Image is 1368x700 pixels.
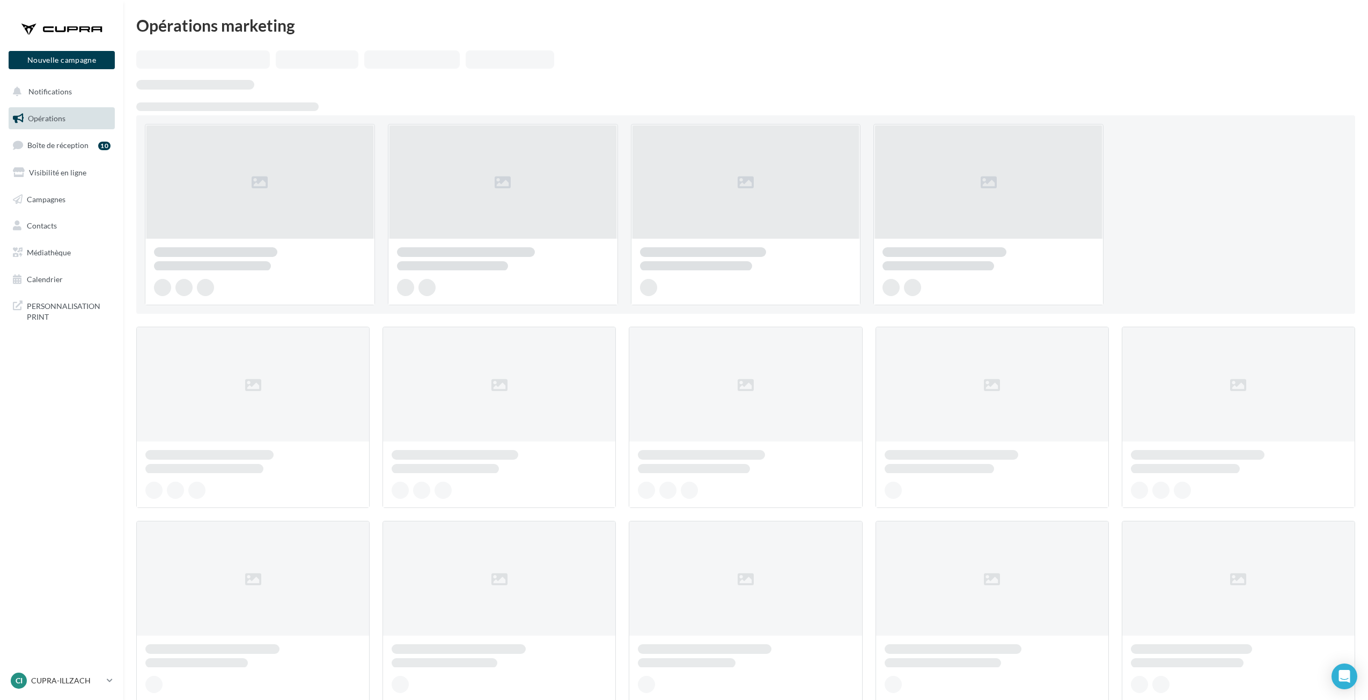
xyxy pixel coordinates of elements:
span: Contacts [27,221,57,230]
span: Boîte de réception [27,141,89,150]
a: Boîte de réception10 [6,134,117,157]
span: CI [16,675,23,686]
span: PERSONNALISATION PRINT [27,299,111,322]
span: Opérations [28,114,65,123]
span: Visibilité en ligne [29,168,86,177]
div: 10 [98,142,111,150]
span: Calendrier [27,275,63,284]
a: Contacts [6,215,117,237]
div: Opérations marketing [136,17,1355,33]
a: Visibilité en ligne [6,161,117,184]
a: PERSONNALISATION PRINT [6,294,117,326]
span: Campagnes [27,194,65,203]
span: Notifications [28,87,72,96]
p: CUPRA-ILLZACH [31,675,102,686]
a: CI CUPRA-ILLZACH [9,670,115,691]
a: Opérations [6,107,117,130]
a: Campagnes [6,188,117,211]
button: Nouvelle campagne [9,51,115,69]
div: Open Intercom Messenger [1332,664,1357,689]
span: Médiathèque [27,248,71,257]
button: Notifications [6,80,113,103]
a: Médiathèque [6,241,117,264]
a: Calendrier [6,268,117,291]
